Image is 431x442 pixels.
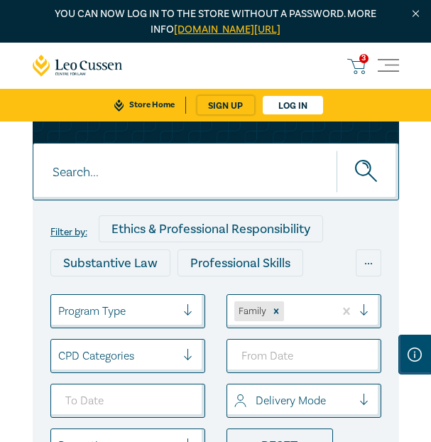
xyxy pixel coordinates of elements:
[33,143,399,200] input: Search...
[268,301,284,321] div: Remove Family
[33,6,399,38] p: You can now log in to the store without a password. More info
[58,348,61,364] input: select
[104,97,185,114] a: Store Home
[99,215,323,242] div: Ethics & Professional Responsibility
[174,23,280,36] a: [DOMAIN_NAME][URL]
[408,347,422,362] img: Information Icon
[287,303,290,319] input: select
[58,303,61,319] input: select
[178,249,303,276] div: Professional Skills
[359,54,369,63] span: 3
[234,393,237,409] input: select
[263,96,323,114] a: Log in
[197,96,254,114] a: sign up
[378,55,399,77] button: Toggle navigation
[410,8,422,20] img: Close
[356,249,381,276] div: ...
[50,284,295,311] div: Practice Management & Business Skills
[50,249,170,276] div: Substantive Law
[50,227,87,238] label: Filter by:
[50,384,205,418] input: To Date
[234,301,268,321] div: Family
[227,339,381,373] input: From Date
